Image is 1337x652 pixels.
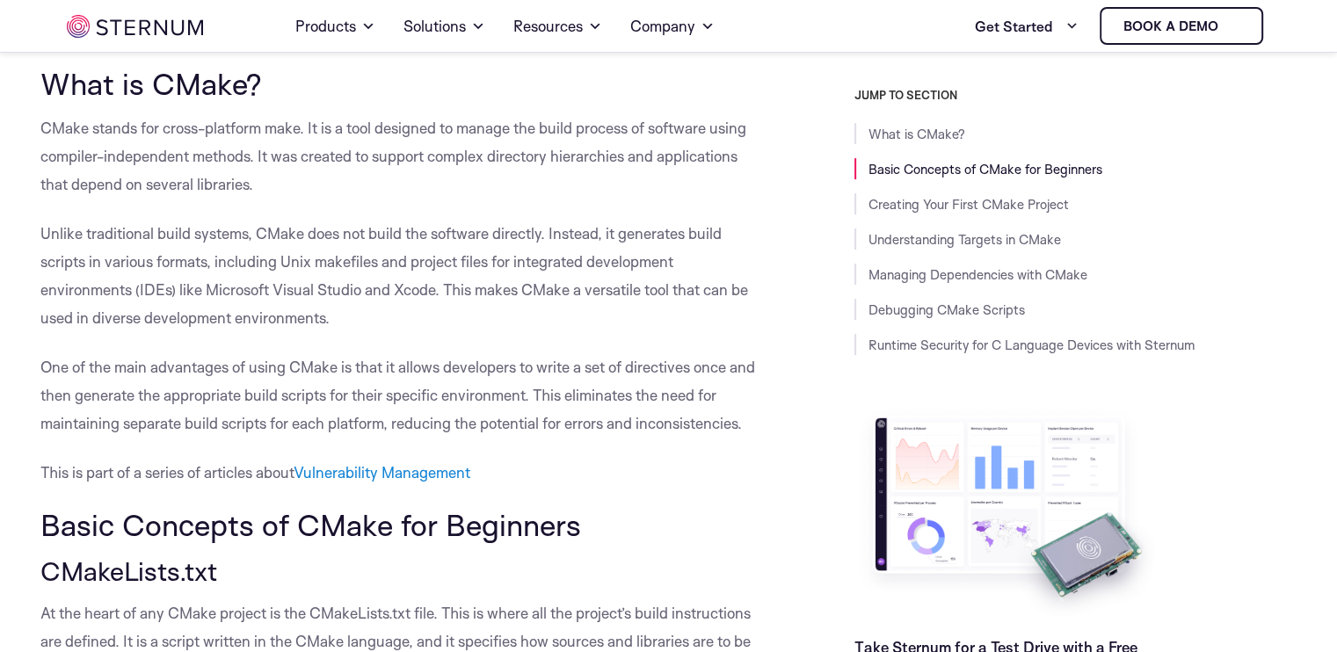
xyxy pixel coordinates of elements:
a: What is CMake? [868,126,965,142]
h3: JUMP TO SECTION [854,88,1306,102]
a: Basic Concepts of CMake for Beginners [868,161,1102,177]
p: One of the main advantages of using CMake is that it allows developers to write a set of directiv... [40,353,767,438]
img: Take Sternum for a Test Drive with a Free Evaluation Kit [854,404,1162,623]
a: Runtime Security for C Language Devices with Sternum [868,337,1195,353]
a: Debugging CMake Scripts [868,301,1025,318]
a: Creating Your First CMake Project [868,196,1069,213]
a: Resources [513,2,602,51]
a: Understanding Targets in CMake [868,231,1061,248]
a: Vulnerability Management [294,463,470,482]
a: Managing Dependencies with CMake [868,266,1087,283]
h2: Basic Concepts of CMake for Beginners [40,508,767,541]
a: Book a demo [1100,7,1263,45]
p: CMake stands for cross-platform make. It is a tool designed to manage the build process of softwa... [40,114,767,199]
a: Company [630,2,715,51]
a: Get Started [975,9,1079,44]
span: This is part of a series of articles about [40,463,470,482]
a: Solutions [403,2,485,51]
p: Unlike traditional build systems, CMake does not build the software directly. Instead, it generat... [40,220,767,332]
img: sternum iot [67,15,203,38]
h3: CMakeLists.txt [40,556,767,586]
h2: What is CMake? [40,67,767,100]
img: sternum iot [1225,19,1239,33]
a: Products [295,2,375,51]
